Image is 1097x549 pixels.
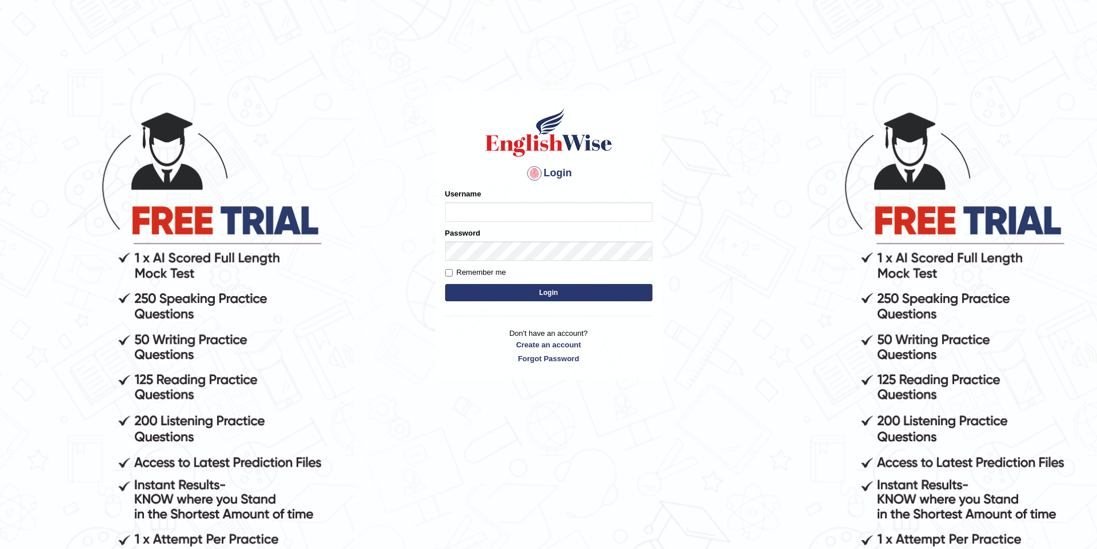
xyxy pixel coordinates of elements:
[445,164,652,183] h4: Login
[445,188,481,199] label: Username
[445,328,652,364] p: Don't have an account?
[445,284,652,301] button: Login
[445,353,652,364] a: Forgot Password
[445,339,652,350] a: Create an account
[445,269,453,277] input: Remember me
[445,267,506,278] label: Remember me
[483,107,614,158] img: Logo of English Wise sign in for intelligent practice with AI
[445,228,480,238] label: Password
